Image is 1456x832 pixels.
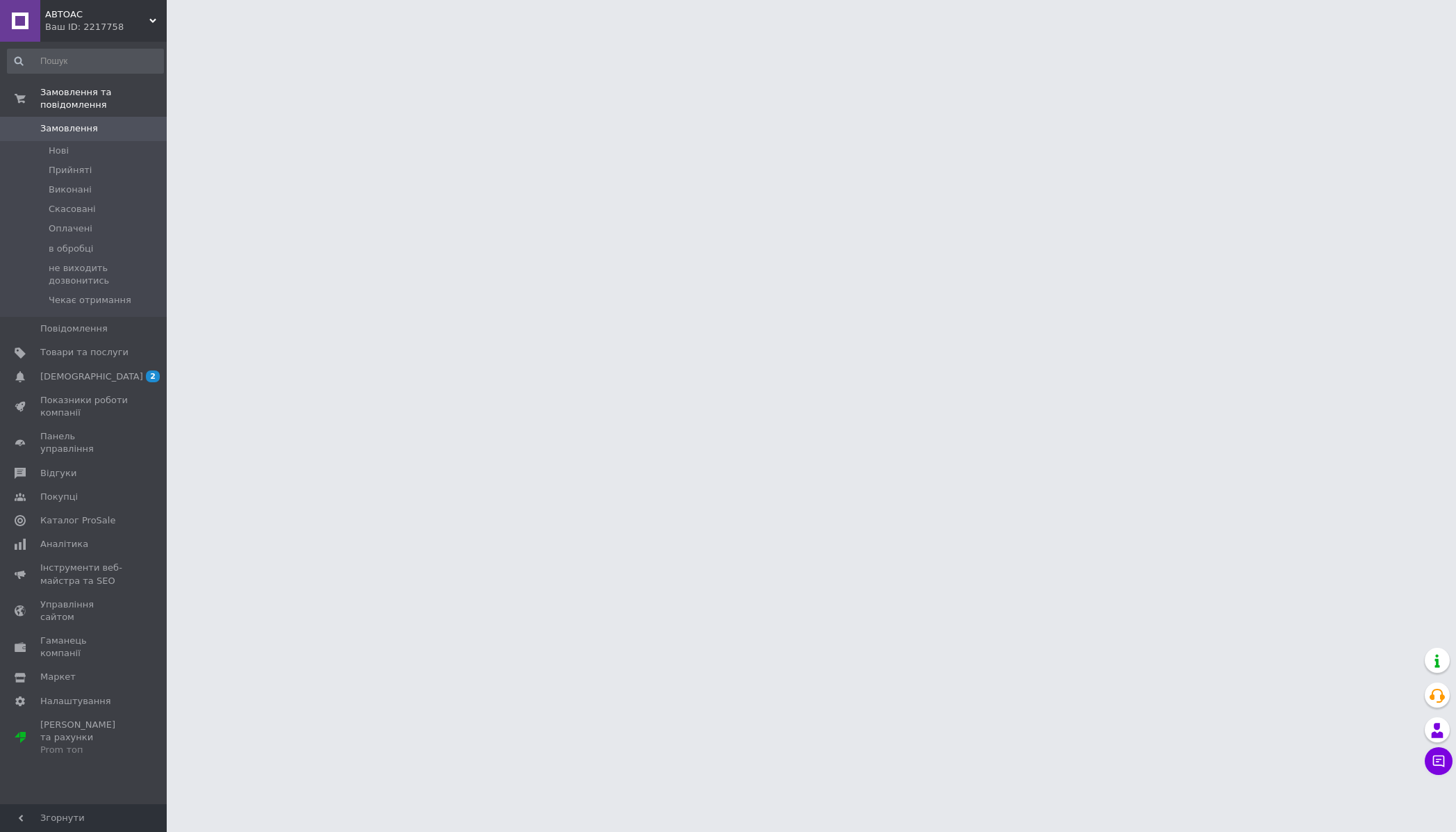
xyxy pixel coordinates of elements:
div: Prom топ [40,744,129,756]
span: Показники роботи компанії [40,394,129,419]
span: АВТОАС [45,8,149,21]
span: в обробці [49,243,93,255]
span: Оплачені [49,222,92,235]
span: Повідомлення [40,323,108,335]
span: Управління сайтом [40,598,129,623]
span: [PERSON_NAME] та рахунки [40,719,129,757]
span: не виходить дозвонитись [49,262,163,287]
span: Чекає отримання [49,294,131,307]
span: Аналітика [40,538,88,550]
span: Панель управління [40,430,129,455]
span: Гаманець компанії [40,635,129,660]
span: Відгуки [40,467,76,480]
span: Замовлення [40,122,98,135]
div: Ваш ID: 2217758 [45,21,167,33]
span: Скасовані [49,203,96,215]
span: Прийняті [49,164,92,177]
span: Товари та послуги [40,346,129,359]
span: Каталог ProSale [40,514,115,527]
span: [DEMOGRAPHIC_DATA] [40,370,143,383]
span: Виконані [49,183,92,196]
input: Пошук [7,49,164,74]
span: Нові [49,145,69,157]
button: Чат з покупцем [1425,747,1453,775]
span: Покупці [40,491,78,503]
span: Замовлення та повідомлення [40,86,167,111]
span: 2 [146,370,160,382]
span: Інструменти веб-майстра та SEO [40,562,129,587]
span: Налаштування [40,695,111,708]
span: Маркет [40,671,76,683]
